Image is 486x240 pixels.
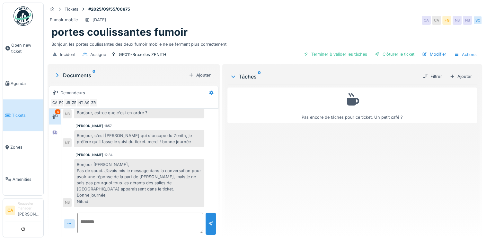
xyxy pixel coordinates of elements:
[453,16,462,25] div: NB
[76,98,85,107] div: NT
[60,51,75,58] div: Incident
[51,26,188,38] h1: portes coulissantes fumoir
[232,90,473,120] div: Pas encore de tâches pour ce ticket. Un petit café ?
[50,17,78,23] div: Fumoir mobile
[186,71,213,79] div: Ajouter
[422,16,431,25] div: CA
[11,42,41,54] span: Open new ticket
[75,124,103,128] div: [PERSON_NAME]
[18,201,41,220] li: [PERSON_NAME]
[93,17,106,23] div: [DATE]
[60,90,85,96] div: Demandeurs
[230,73,418,80] div: Tâches
[83,98,92,107] div: AG
[65,6,78,12] div: Tickets
[63,138,72,147] div: NT
[3,99,43,131] a: Tickets
[70,98,79,107] div: ZR
[74,130,204,147] div: Bonjour, c'est [PERSON_NAME] qui s'occupe du Zenith, je préfère qu'il fasse le suivi du ticket. m...
[3,29,43,68] a: Open new ticket
[75,152,103,157] div: [PERSON_NAME]
[63,98,72,107] div: JB
[57,98,66,107] div: FG
[301,50,370,59] div: Terminer & valider les tâches
[258,73,261,80] sup: 0
[12,112,41,118] span: Tickets
[63,109,72,118] div: NB
[74,159,204,207] div: Bonjour [PERSON_NAME], Pas de souci. J’avais mis le message dans la conversation pour avoir une r...
[89,98,98,107] div: ZR
[420,50,449,59] div: Modifier
[93,71,95,79] sup: 0
[119,51,166,58] div: GP011-Bruxelles ZENITH
[55,109,60,114] div: 4
[18,201,41,211] div: Requester manager
[86,6,133,12] strong: #2025/09/55/00875
[10,144,41,150] span: Zones
[372,50,417,59] div: Clôturer le ticket
[447,72,474,81] div: Ajouter
[13,6,33,26] img: Badge_color-CXgf-gQk.svg
[11,80,41,87] span: Agenda
[3,131,43,163] a: Zones
[54,71,186,79] div: Documents
[3,163,43,195] a: Amenities
[463,16,472,25] div: NB
[104,124,112,128] div: 11:57
[5,201,41,221] a: CA Requester manager[PERSON_NAME]
[104,152,113,157] div: 12:34
[473,16,482,25] div: SC
[51,39,478,47] div: Bonjour, les portes coulissantes des deux fumoir mobile ne se ferment plus correctement
[5,206,15,215] li: CA
[90,51,106,58] div: Assigné
[451,50,480,59] div: Actions
[74,107,204,118] div: Bonjour, est-ce que c'est en ordre ?
[442,16,451,25] div: FG
[3,68,43,99] a: Agenda
[50,98,59,107] div: CA
[63,198,72,207] div: NB
[432,16,441,25] div: CA
[13,176,41,182] span: Amenities
[420,72,445,81] div: Filtrer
